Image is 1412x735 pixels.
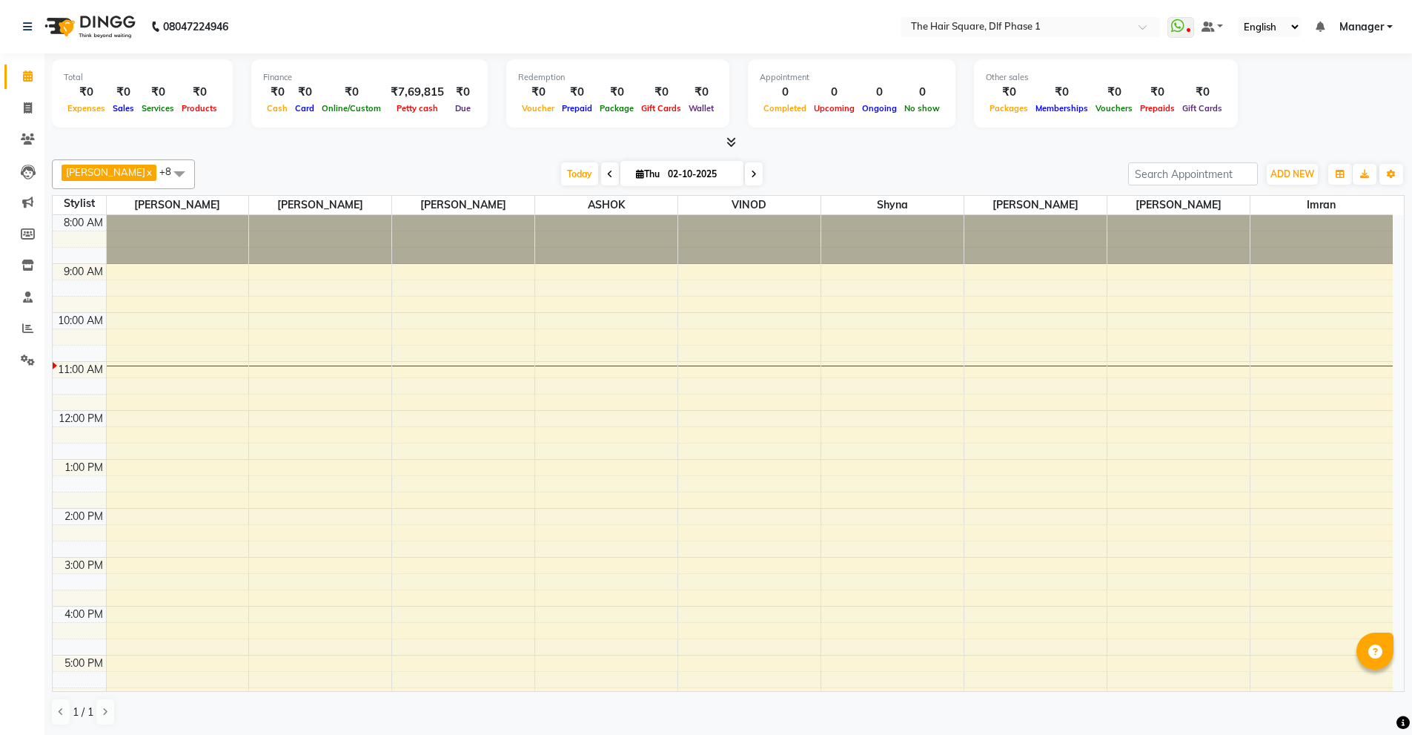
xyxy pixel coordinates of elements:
[1270,168,1314,179] span: ADD NEW
[263,103,291,113] span: Cash
[392,196,534,214] span: [PERSON_NAME]
[561,162,598,185] span: Today
[760,103,810,113] span: Completed
[558,84,596,101] div: ₹0
[858,84,901,101] div: 0
[1350,676,1397,720] iframe: chat widget
[760,84,810,101] div: 0
[73,705,93,720] span: 1 / 1
[632,168,663,179] span: Thu
[1032,84,1092,101] div: ₹0
[663,163,738,185] input: 2025-10-02
[810,84,858,101] div: 0
[56,411,106,426] div: 12:00 PM
[518,71,717,84] div: Redemption
[1092,103,1136,113] span: Vouchers
[249,196,391,214] span: [PERSON_NAME]
[1032,103,1092,113] span: Memberships
[138,84,178,101] div: ₹0
[810,103,858,113] span: Upcoming
[64,71,221,84] div: Total
[685,103,717,113] span: Wallet
[858,103,901,113] span: Ongoing
[107,196,249,214] span: [PERSON_NAME]
[62,509,106,524] div: 2:00 PM
[318,103,385,113] span: Online/Custom
[451,103,474,113] span: Due
[55,313,106,329] div: 10:00 AM
[66,166,145,178] span: [PERSON_NAME]
[678,196,821,214] span: VINOD
[385,84,450,101] div: ₹7,69,815
[596,84,637,101] div: ₹0
[535,196,677,214] span: ASHOK
[109,84,138,101] div: ₹0
[145,166,152,178] a: x
[637,103,685,113] span: Gift Cards
[901,84,944,101] div: 0
[986,103,1032,113] span: Packages
[163,6,228,47] b: 08047224946
[1136,84,1179,101] div: ₹0
[263,71,476,84] div: Finance
[62,558,106,573] div: 3:00 PM
[1107,196,1250,214] span: [PERSON_NAME]
[62,460,106,475] div: 1:00 PM
[986,84,1032,101] div: ₹0
[685,84,717,101] div: ₹0
[393,103,442,113] span: Petty cash
[64,84,109,101] div: ₹0
[263,84,291,101] div: ₹0
[964,196,1107,214] span: [PERSON_NAME]
[159,165,182,177] span: +8
[1267,164,1318,185] button: ADD NEW
[450,84,476,101] div: ₹0
[109,103,138,113] span: Sales
[55,362,106,378] div: 11:00 AM
[291,84,318,101] div: ₹0
[64,103,109,113] span: Expenses
[821,196,964,214] span: Shyna
[901,103,944,113] span: No show
[518,84,558,101] div: ₹0
[38,6,139,47] img: logo
[1136,103,1179,113] span: Prepaids
[760,71,944,84] div: Appointment
[61,215,106,231] div: 8:00 AM
[178,84,221,101] div: ₹0
[62,656,106,671] div: 5:00 PM
[986,71,1226,84] div: Other sales
[61,264,106,280] div: 9:00 AM
[1250,196,1393,214] span: imran
[596,103,637,113] span: Package
[518,103,558,113] span: Voucher
[1128,162,1258,185] input: Search Appointment
[291,103,318,113] span: Card
[318,84,385,101] div: ₹0
[1092,84,1136,101] div: ₹0
[1339,19,1384,35] span: Manager
[1179,84,1226,101] div: ₹0
[53,196,106,211] div: Stylist
[62,607,106,622] div: 4:00 PM
[637,84,685,101] div: ₹0
[178,103,221,113] span: Products
[138,103,178,113] span: Services
[1179,103,1226,113] span: Gift Cards
[558,103,596,113] span: Prepaid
